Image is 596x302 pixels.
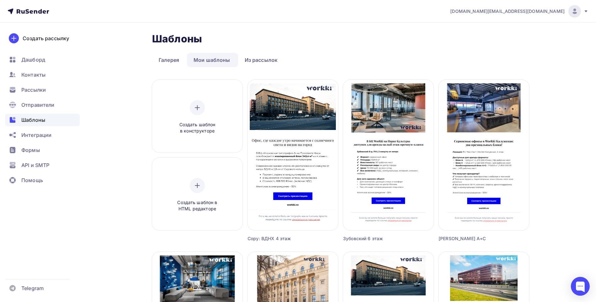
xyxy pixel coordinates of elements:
span: Помощь [21,176,43,184]
span: Создать шаблон в конструкторе [167,121,227,134]
a: Контакты [5,68,80,81]
span: Контакты [21,71,46,78]
span: Интеграции [21,131,52,139]
h2: Шаблоны [152,33,202,45]
span: Telegram [21,284,44,292]
a: Шаблоны [5,114,80,126]
a: Рассылки [5,84,80,96]
a: Галерея [152,53,186,67]
span: [DOMAIN_NAME][EMAIL_ADDRESS][DOMAIN_NAME] [450,8,565,14]
a: Дашборд [5,53,80,66]
a: Формы [5,144,80,156]
div: [PERSON_NAME] А+С [439,235,506,242]
span: Шаблоны [21,116,45,124]
a: Мои шаблоны [187,53,237,67]
div: Зубовский 6 этаж [343,235,411,242]
span: Отправители [21,101,55,109]
span: Создать шаблон в HTML редакторе [167,199,227,212]
a: [DOMAIN_NAME][EMAIL_ADDRESS][DOMAIN_NAME] [450,5,588,18]
span: Формы [21,146,40,154]
div: Создать рассылку [23,35,69,42]
div: Copy: ВДНХ 4 этаж [248,235,315,242]
a: Из рассылок [238,53,284,67]
a: Отправители [5,99,80,111]
span: Рассылки [21,86,46,94]
span: Дашборд [21,56,45,63]
span: API и SMTP [21,161,49,169]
